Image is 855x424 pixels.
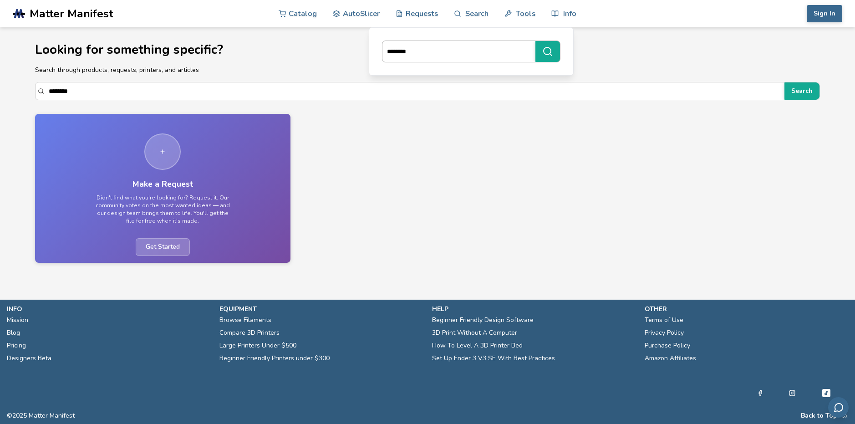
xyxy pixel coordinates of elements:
[7,304,210,314] p: info
[789,388,795,398] a: Instagram
[219,352,330,365] a: Beginner Friendly Printers under $300
[432,339,523,352] a: How To Level A 3D Printer Bed
[645,352,696,365] a: Amazon Affiliates
[432,314,534,327] a: Beginner Friendly Design Software
[7,314,28,327] a: Mission
[821,388,832,398] a: Tiktok
[645,327,684,339] a: Privacy Policy
[432,304,636,314] p: help
[645,339,690,352] a: Purchase Policy
[432,352,555,365] a: Set Up Ender 3 V3 SE With Best Practices
[30,7,113,20] span: Matter Manifest
[645,314,683,327] a: Terms of Use
[7,352,51,365] a: Designers Beta
[7,412,75,419] span: © 2025 Matter Manifest
[801,412,837,419] button: Back to Top
[219,304,423,314] p: equipment
[219,314,271,327] a: Browse Filaments
[94,194,231,225] p: Didn't find what you're looking for? Request it. Our community votes on the most wanted ideas — a...
[645,304,848,314] p: other
[842,412,848,419] a: RSS Feed
[784,82,819,100] button: Search
[35,114,291,262] a: Make a RequestDidn't find what you're looking for? Request it. Our community votes on the most wa...
[7,339,26,352] a: Pricing
[35,43,820,57] h1: Looking for something specific?
[136,238,190,256] span: Get Started
[35,65,820,75] p: Search through products, requests, printers, and articles
[7,327,20,339] a: Blog
[432,327,517,339] a: 3D Print Without A Computer
[132,179,193,189] h3: Make a Request
[49,83,780,99] input: Search
[757,388,763,398] a: Facebook
[807,5,842,22] button: Sign In
[219,327,280,339] a: Compare 3D Printers
[828,397,849,418] button: Send feedback via email
[219,339,296,352] a: Large Printers Under $500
